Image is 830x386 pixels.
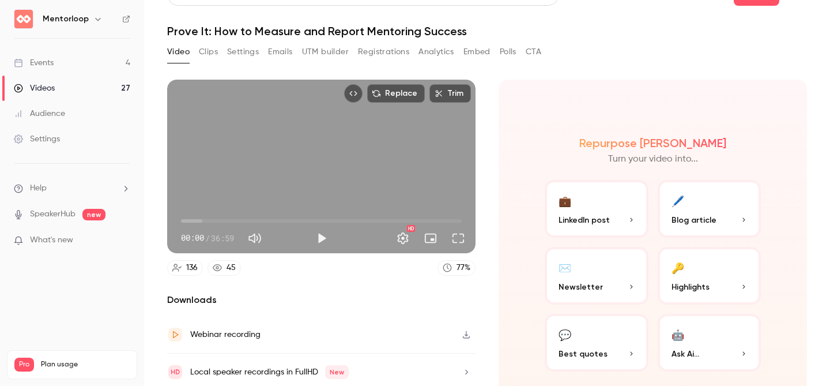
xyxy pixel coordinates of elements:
span: Newsletter [559,281,603,293]
img: Mentorloop [14,10,33,28]
button: Full screen [447,227,470,250]
h6: Mentorloop [43,13,89,25]
div: Settings [14,133,60,145]
span: Plan usage [41,360,130,369]
span: What's new [30,234,73,246]
button: Emails [268,43,292,61]
div: Webinar recording [190,328,261,342]
span: Pro [14,358,34,372]
h2: Downloads [167,293,476,307]
div: HD [407,225,415,232]
span: New [325,365,349,379]
button: Video [167,43,190,61]
div: Local speaker recordings in FullHD [190,365,349,379]
div: 💬 [559,325,571,343]
a: 136 [167,260,203,276]
a: 77% [437,260,476,276]
div: 🔑 [671,258,684,276]
button: 💼LinkedIn post [545,180,648,238]
button: Settings [391,227,414,250]
div: Videos [14,83,55,94]
button: UTM builder [302,43,349,61]
button: Play [310,227,333,250]
button: 🔑Highlights [658,247,761,305]
div: 00:00 [181,232,234,244]
a: SpeakerHub [30,208,76,220]
a: 45 [207,260,241,276]
span: 36:59 [211,232,234,244]
span: new [82,209,105,220]
h1: Prove It: How to Measure and Report Mentoring Success [167,24,807,38]
span: Ask Ai... [671,348,699,360]
div: Audience [14,108,65,119]
button: Registrations [358,43,409,61]
span: Blog article [671,214,716,226]
h2: Repurpose [PERSON_NAME] [579,136,726,150]
span: 00:00 [181,232,204,244]
button: Polls [500,43,516,61]
button: CTA [526,43,541,61]
button: Mute [243,227,266,250]
div: ✉️ [559,258,571,276]
button: 🤖Ask Ai... [658,314,761,372]
div: 136 [186,262,198,274]
button: Embed [463,43,491,61]
button: Settings [227,43,259,61]
span: Best quotes [559,348,608,360]
button: Trim [429,84,471,103]
div: 🤖 [671,325,684,343]
div: 💼 [559,192,571,209]
div: Events [14,57,54,69]
div: 77 % [456,262,470,274]
span: Help [30,182,47,194]
div: 🖊️ [671,192,684,209]
div: 45 [227,262,236,274]
button: 💬Best quotes [545,314,648,372]
button: Replace [367,84,425,103]
button: Turn on miniplayer [419,227,442,250]
button: Analytics [418,43,454,61]
span: Highlights [671,281,710,293]
p: Turn your video into... [608,152,698,166]
span: LinkedIn post [559,214,610,226]
button: 🖊️Blog article [658,180,761,238]
button: Embed video [344,84,363,103]
button: ✉️Newsletter [545,247,648,305]
li: help-dropdown-opener [14,182,130,194]
span: / [205,232,210,244]
button: Clips [199,43,218,61]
